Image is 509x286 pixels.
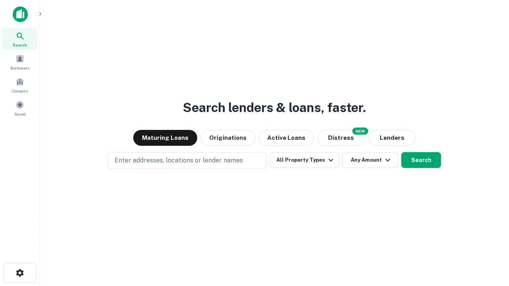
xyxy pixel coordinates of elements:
[12,88,28,94] span: Contacts
[14,111,26,117] span: Saved
[10,65,29,71] span: Borrowers
[13,42,27,48] span: Search
[2,28,37,50] a: Search
[200,130,255,146] button: Originations
[342,152,398,168] button: Any Amount
[317,130,365,146] button: Search distressed loans with lien and other non-mortgage details.
[2,97,37,119] a: Saved
[352,128,368,135] div: NEW
[2,51,37,73] a: Borrowers
[368,130,416,146] button: Lenders
[469,222,509,261] iframe: Chat Widget
[13,6,28,22] img: capitalize-icon.png
[270,152,339,168] button: All Property Types
[183,98,366,117] h3: Search lenders & loans, faster.
[258,130,314,146] button: Active Loans
[401,152,441,168] button: Search
[2,74,37,96] a: Contacts
[115,156,243,165] p: Enter addresses, locations or lender names
[133,130,197,146] button: Maturing Loans
[108,152,267,169] button: Enter addresses, locations or lender names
